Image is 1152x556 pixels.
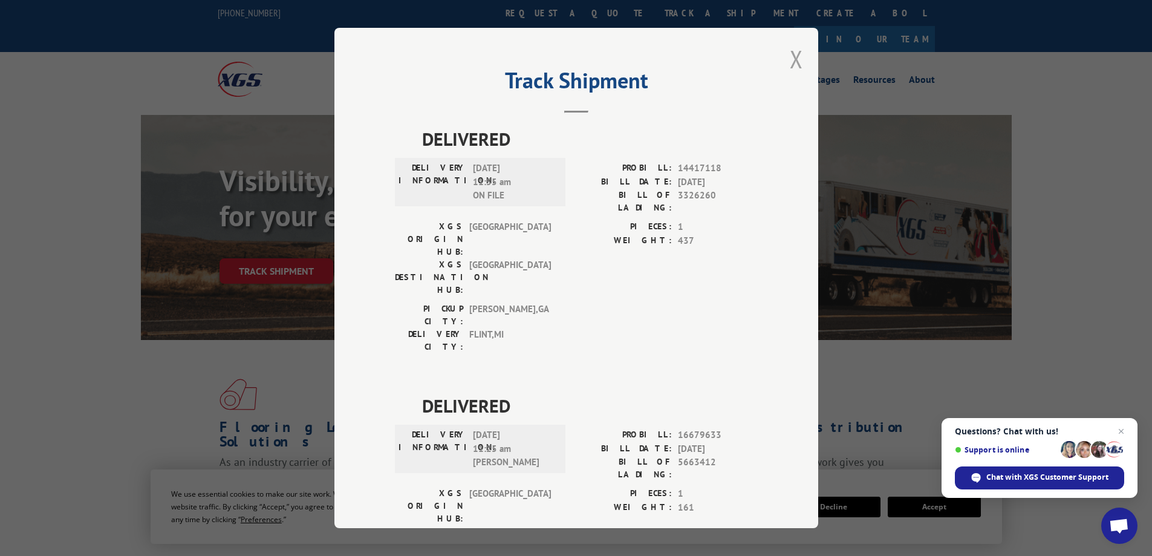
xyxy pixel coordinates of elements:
label: WEIGHT: [576,234,672,248]
span: [DATE] [678,175,758,189]
label: PROBILL: [576,428,672,442]
span: 1 [678,220,758,234]
span: Chat with XGS Customer Support [986,472,1108,483]
label: BILL OF LADING: [576,456,672,481]
span: [GEOGRAPHIC_DATA] [469,487,551,525]
label: DELIVERY INFORMATION: [399,162,467,203]
label: BILL DATE: [576,442,672,456]
span: FLINT , MI [469,328,551,353]
span: 5663412 [678,456,758,481]
span: DELIVERED [422,125,758,152]
div: Open chat [1101,508,1137,544]
label: BILL DATE: [576,175,672,189]
span: Questions? Chat with us! [955,427,1124,436]
span: DELIVERED [422,392,758,419]
label: XGS DESTINATION HUB: [395,258,463,296]
div: Chat with XGS Customer Support [955,466,1124,489]
span: [GEOGRAPHIC_DATA] [469,220,551,258]
label: PICKUP CITY: [395,303,463,328]
span: Support is online [955,445,1056,454]
label: PIECES: [576,487,672,501]
label: WEIGHT: [576,501,672,515]
span: [DATE] 11:25 am [PERSON_NAME] [473,428,555,469]
span: [DATE] [678,442,758,456]
span: [GEOGRAPHIC_DATA] [469,258,551,296]
span: [DATE] 11:55 am ON FILE [473,162,555,203]
label: XGS ORIGIN HUB: [395,487,463,525]
label: XGS ORIGIN HUB: [395,220,463,258]
label: DELIVERY INFORMATION: [399,428,467,469]
button: Close modal [790,43,803,75]
label: PIECES: [576,220,672,234]
span: Close chat [1114,424,1128,439]
h2: Track Shipment [395,72,758,95]
label: DELIVERY CITY: [395,328,463,353]
span: [PERSON_NAME] , GA [469,303,551,328]
label: PROBILL: [576,162,672,175]
span: 16679633 [678,428,758,442]
span: 3326260 [678,189,758,214]
span: 1 [678,487,758,501]
span: 14417118 [678,162,758,175]
span: 161 [678,501,758,515]
label: BILL OF LADING: [576,189,672,214]
span: 437 [678,234,758,248]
